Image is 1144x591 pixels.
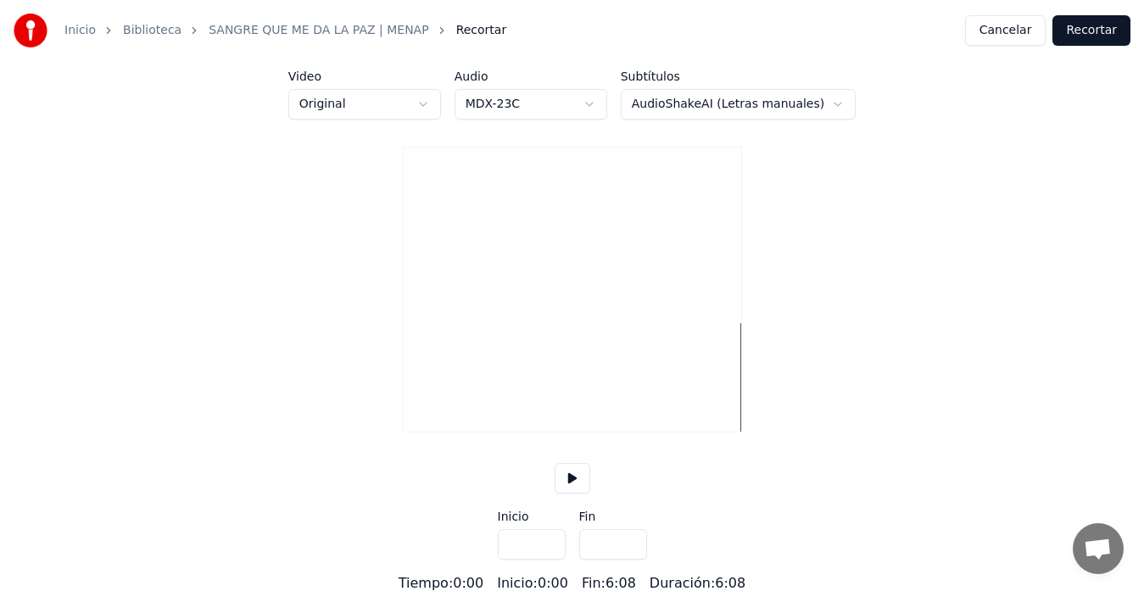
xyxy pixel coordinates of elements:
[288,70,441,82] label: Video
[498,510,566,522] label: Inicio
[1073,523,1124,574] a: Chat abierto
[64,22,96,39] a: Inicio
[209,22,428,39] a: SANGRE QUE ME DA LA PAZ | MENAP
[64,22,506,39] nav: breadcrumb
[455,70,607,82] label: Audio
[621,70,857,82] label: Subtítulos
[1052,15,1130,46] button: Recortar
[579,510,647,522] label: Fin
[14,14,47,47] img: youka
[965,15,1046,46] button: Cancelar
[123,22,181,39] a: Biblioteca
[456,22,507,39] span: Recortar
